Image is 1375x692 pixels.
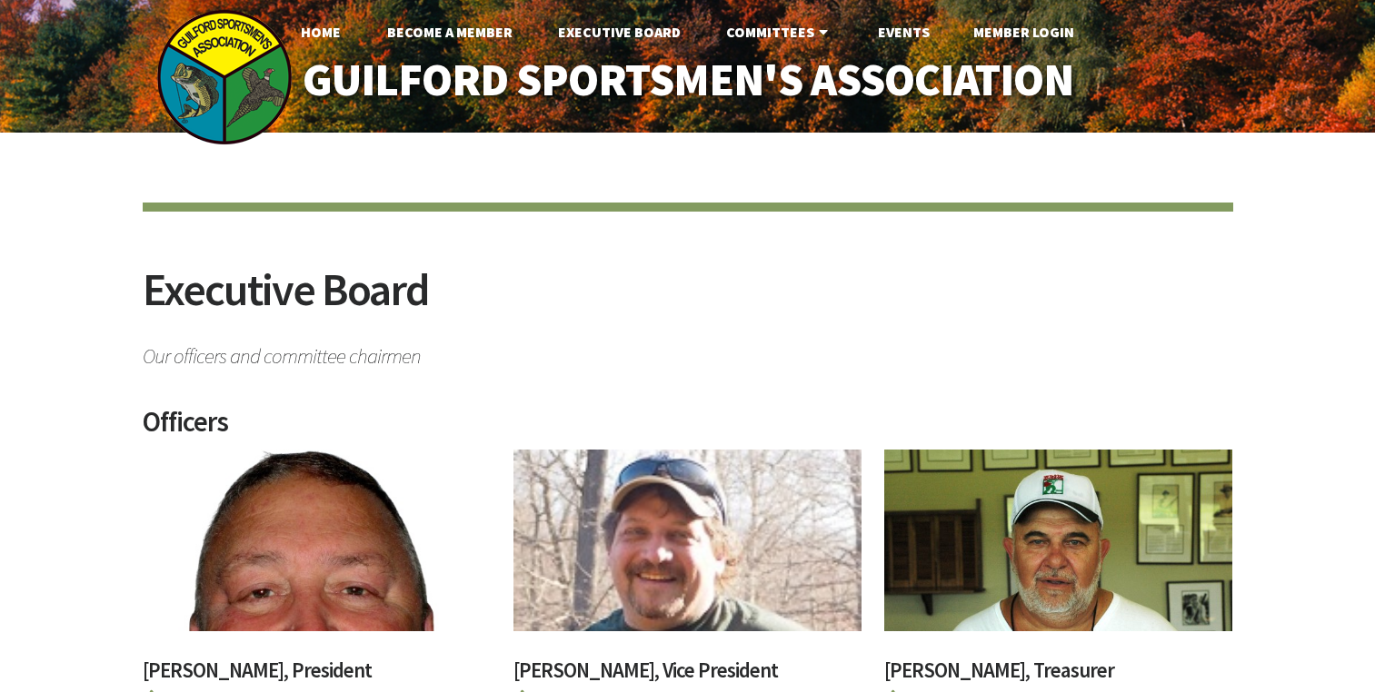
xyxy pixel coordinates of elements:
[143,408,1233,450] h2: Officers
[373,14,527,50] a: Become A Member
[143,659,491,691] h3: [PERSON_NAME], President
[884,659,1232,691] h3: [PERSON_NAME], Treasurer
[286,14,355,50] a: Home
[959,14,1089,50] a: Member Login
[863,14,944,50] a: Events
[513,659,862,691] h3: [PERSON_NAME], Vice President
[712,14,847,50] a: Committees
[156,9,293,145] img: logo_sm.png
[143,267,1233,335] h2: Executive Board
[543,14,695,50] a: Executive Board
[143,335,1233,367] span: Our officers and committee chairmen
[264,42,1111,119] a: Guilford Sportsmen's Association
